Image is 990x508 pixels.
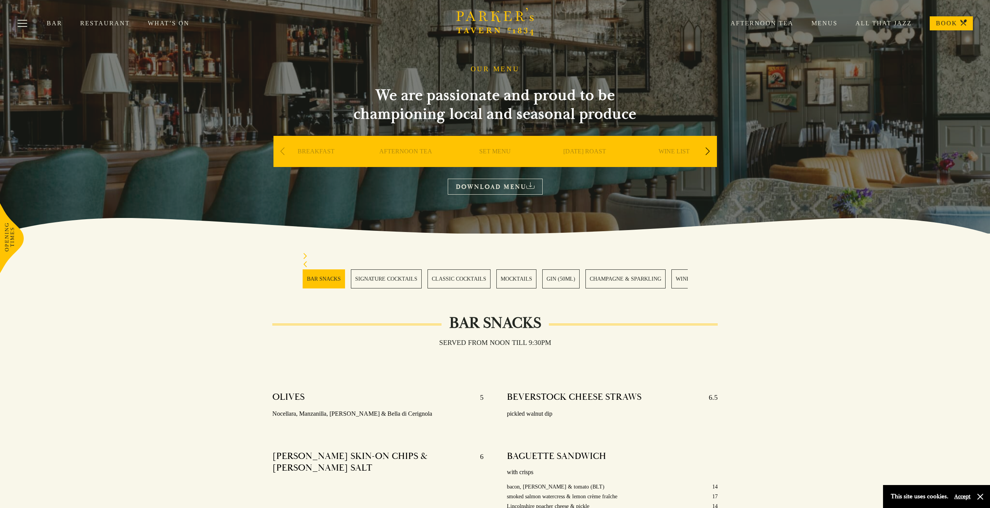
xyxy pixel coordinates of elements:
[712,492,718,501] p: 17
[703,143,713,160] div: Next slide
[471,65,520,74] h1: OUR MENU
[351,269,422,288] a: 2 / 28
[442,314,549,332] h2: Bar Snacks
[563,148,606,179] a: [DATE] ROAST
[448,179,543,195] a: DOWNLOAD MENU
[891,491,948,502] p: This site uses cookies.
[631,136,717,190] div: 5 / 9
[712,482,718,492] p: 14
[585,269,666,288] a: 6 / 28
[507,467,718,478] p: with crisps
[452,136,538,190] div: 3 / 9
[701,391,718,404] p: 6.5
[479,148,511,179] a: SET MENU
[659,148,690,179] a: WINE LIST
[363,136,449,190] div: 2 / 9
[507,408,718,420] p: pickled walnut dip
[272,408,484,420] p: Nocellara, Manzanilla, [PERSON_NAME] & Bella di Cerignola
[379,148,432,179] a: AFTERNOON TEA
[303,269,345,288] a: 1 / 28
[340,86,651,123] h2: We are passionate and proud to be championing local and seasonal produce
[954,493,971,500] button: Accept
[507,492,617,501] p: smoked salmon watercress & lemon crème fraîche
[431,338,559,347] h3: Served from noon till 9:30pm
[507,450,606,462] h4: BAGUETTE SANDWICH
[472,450,484,474] p: 6
[472,391,484,404] p: 5
[298,148,335,179] a: BREAKFAST
[507,482,605,492] p: bacon, [PERSON_NAME] & tomato (BLT)
[671,269,697,288] a: 7 / 28
[272,450,472,474] h4: [PERSON_NAME] SKIN-ON CHIPS & [PERSON_NAME] SALT
[277,143,288,160] div: Previous slide
[507,391,641,404] h4: BEVERSTOCK CHEESE STRAWS
[303,261,688,269] div: Previous slide
[428,269,491,288] a: 3 / 28
[303,253,688,261] div: Next slide
[272,391,305,404] h4: OLIVES
[976,493,984,501] button: Close and accept
[542,269,580,288] a: 5 / 28
[273,136,359,190] div: 1 / 9
[542,136,627,190] div: 4 / 9
[496,269,536,288] a: 4 / 28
